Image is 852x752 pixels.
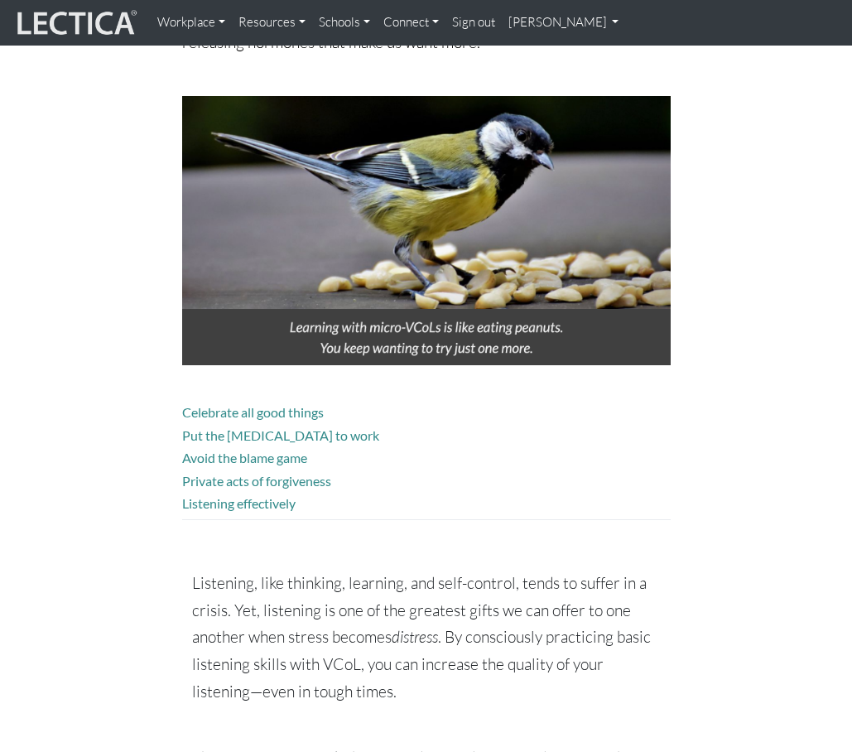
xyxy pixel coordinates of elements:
[182,404,324,420] a: Celebrate all good things
[192,570,661,705] p: Listening, like thinking, learning, and self-control, tends to suffer in a crisis. Yet, listening...
[182,473,331,489] a: Private acts of forgiveness
[377,7,445,39] a: Connect
[182,495,296,511] a: Listening effectively
[182,450,307,465] a: Avoid the blame game
[182,427,379,443] a: Put the [MEDICAL_DATA] to work
[445,7,502,39] a: Sign out
[502,7,626,39] a: [PERSON_NAME]
[13,7,137,39] img: lecticalive
[151,7,232,39] a: Workplace
[392,627,438,647] i: distress
[232,7,312,39] a: Resources
[312,7,377,39] a: Schools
